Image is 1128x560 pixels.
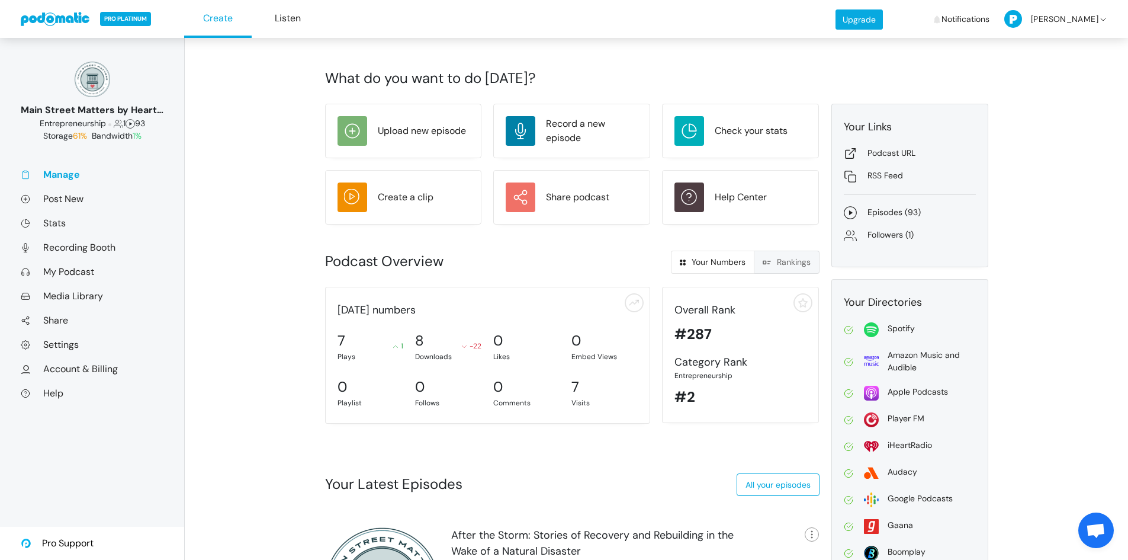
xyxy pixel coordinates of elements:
span: Notifications [941,2,989,37]
div: Create a clip [378,190,433,204]
a: Recording Booth [21,241,163,254]
img: amazon-69639c57110a651e716f65801135d36e6b1b779905beb0b1c95e1d99d62ebab9.svg [864,354,879,369]
a: Account & Billing [21,363,163,375]
a: Apple Podcasts [844,386,976,401]
div: 0 [571,330,581,351]
div: [DATE] numbers [332,302,644,318]
span: Episodes [126,118,135,129]
img: gaana-acdc428d6f3a8bcf3dfc61bc87d1a5ed65c1dda5025f5609f03e44ab3dd96560.svg [864,519,879,534]
a: Audacy [844,466,976,481]
img: P-50-ab8a3cff1f42e3edaa744736fdbd136011fc75d0d07c0e6946c3d5a70d29199b.png [1004,10,1022,28]
div: Check your stats [715,124,788,138]
div: #287 [674,324,806,345]
a: Help [21,387,163,399]
div: Upload new episode [378,124,466,138]
div: Downloads [415,351,481,362]
span: Bandwidth [92,130,142,141]
a: Upgrade [835,9,883,30]
a: Check your stats [674,116,806,146]
div: 7 [338,330,345,351]
a: Rankings [754,251,820,274]
span: 61% [73,130,87,141]
div: Follows [415,398,481,408]
div: Your Directories [844,295,976,311]
div: Apple Podcasts [888,386,948,398]
div: 1 93 [21,117,163,130]
div: #2 [674,386,806,408]
span: Followers [114,118,123,129]
a: Podcast URL [844,147,976,160]
div: Likes [493,351,560,362]
div: Help Center [715,190,767,204]
div: Visits [571,398,638,408]
div: 0 [415,376,425,398]
a: iHeartRadio [844,439,976,454]
div: iHeartRadio [888,439,932,452]
a: Your Numbers [671,251,754,274]
a: Media Library [21,290,163,302]
a: Amazon Music and Audible [844,349,976,374]
a: Spotify [844,322,976,337]
img: apple-26106266178e1f815f76c7066005aa6211188c2910869e7447b8cdd3a6512788.svg [864,386,879,401]
div: Comments [493,398,560,408]
div: Gaana [888,519,913,532]
a: [PERSON_NAME] [1004,2,1108,37]
a: Player FM [844,412,976,427]
a: Create [184,1,252,38]
a: Upload new episode [338,116,470,146]
img: google-2dbf3626bd965f54f93204bbf7eeb1470465527e396fa5b4ad72d911f40d0c40.svg [864,492,879,507]
a: Record a new episode [506,116,638,146]
a: Episodes (93) [844,206,976,219]
div: 7 [571,376,579,398]
span: 1% [133,130,142,141]
a: Post New [21,193,163,205]
div: What do you want to do [DATE]? [325,68,988,89]
div: Playlist [338,398,404,408]
img: player_fm-2f731f33b7a5920876a6a59fec1291611fade0905d687326e1933154b96d4679.svg [864,412,879,427]
div: -22 [462,341,481,351]
a: Gaana [844,519,976,534]
div: 0 [493,330,503,351]
div: After the Storm: Stories of Recovery and Rebuilding in the Wake of a Natural Disaster [451,527,735,559]
img: audacy-5d0199fadc8dc77acc7c395e9e27ef384d0cbdead77bf92d3603ebf283057071.svg [864,466,879,481]
span: Storage [43,130,89,141]
div: 0 [338,376,347,398]
a: My Podcast [21,265,163,278]
div: Podcast Overview [325,251,567,272]
span: Business: Entrepreneurship [40,118,106,129]
div: 1 [393,341,403,351]
a: Listen [254,1,322,38]
div: 0 [493,376,503,398]
img: 150x150_17130234.png [75,62,110,97]
a: Pro Support [21,527,94,560]
a: Manage [21,168,163,181]
span: PRO PLATINUM [100,12,151,26]
a: Share podcast [506,183,638,212]
img: i_heart_radio-0fea502c98f50158959bea423c94b18391c60ffcc3494be34c3ccd60b54f1ade.svg [864,439,879,454]
a: Google Podcasts [844,492,976,507]
a: Settings [21,338,163,351]
div: Boomplay [888,546,925,558]
div: Player FM [888,412,924,425]
div: Plays [338,351,404,362]
div: Your Latest Episodes [325,473,462,495]
div: Entrepreneurship [674,370,806,381]
div: Your Links [844,119,976,135]
span: [PERSON_NAME] [1031,2,1098,37]
a: Followers (1) [844,229,976,242]
a: Open chat [1078,513,1114,548]
a: Create a clip [338,183,470,212]
div: Main Street Matters by Heart on [GEOGRAPHIC_DATA] [21,103,163,117]
div: Audacy [888,466,917,478]
div: 8 [415,330,424,351]
a: All your episodes [737,473,820,496]
div: Share podcast [546,190,609,204]
a: RSS Feed [844,169,976,183]
div: Google Podcasts [888,492,953,505]
div: Overall Rank [674,302,806,318]
a: Help Center [674,183,806,212]
a: Share [21,314,163,327]
div: Embed Views [571,351,638,362]
div: Record a new episode [546,117,638,145]
div: Category Rank [674,354,806,370]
